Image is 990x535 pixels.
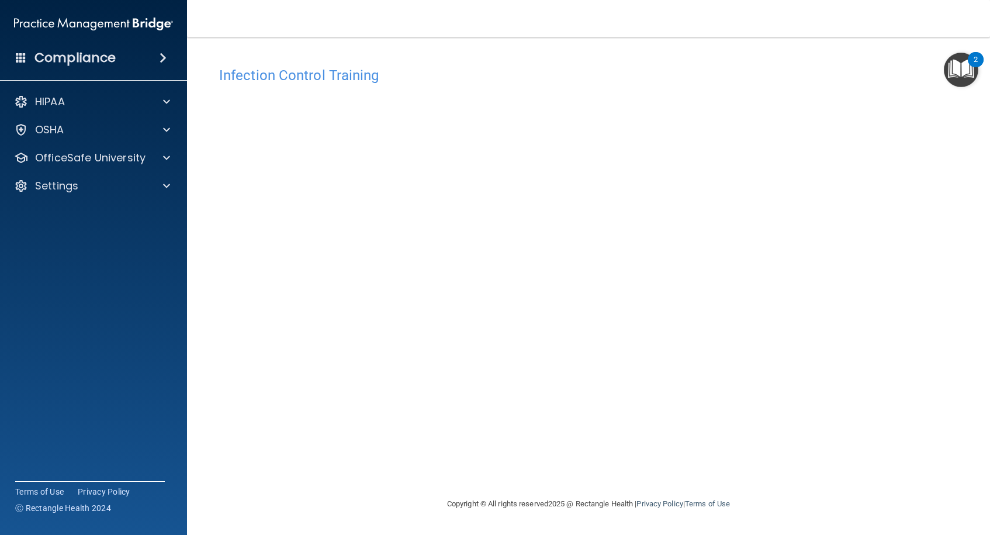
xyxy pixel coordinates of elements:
[35,151,146,165] p: OfficeSafe University
[34,50,116,66] h4: Compliance
[78,486,130,498] a: Privacy Policy
[15,502,111,514] span: Ⓒ Rectangle Health 2024
[14,123,170,137] a: OSHA
[14,151,170,165] a: OfficeSafe University
[15,486,64,498] a: Terms of Use
[35,179,78,193] p: Settings
[788,452,976,499] iframe: Drift Widget Chat Controller
[636,499,683,508] a: Privacy Policy
[14,179,170,193] a: Settings
[14,12,173,36] img: PMB logo
[375,485,802,523] div: Copyright © All rights reserved 2025 @ Rectangle Health | |
[685,499,730,508] a: Terms of Use
[974,60,978,75] div: 2
[35,123,64,137] p: OSHA
[219,89,804,449] iframe: infection-control-training
[219,68,958,83] h4: Infection Control Training
[35,95,65,109] p: HIPAA
[944,53,978,87] button: Open Resource Center, 2 new notifications
[14,95,170,109] a: HIPAA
